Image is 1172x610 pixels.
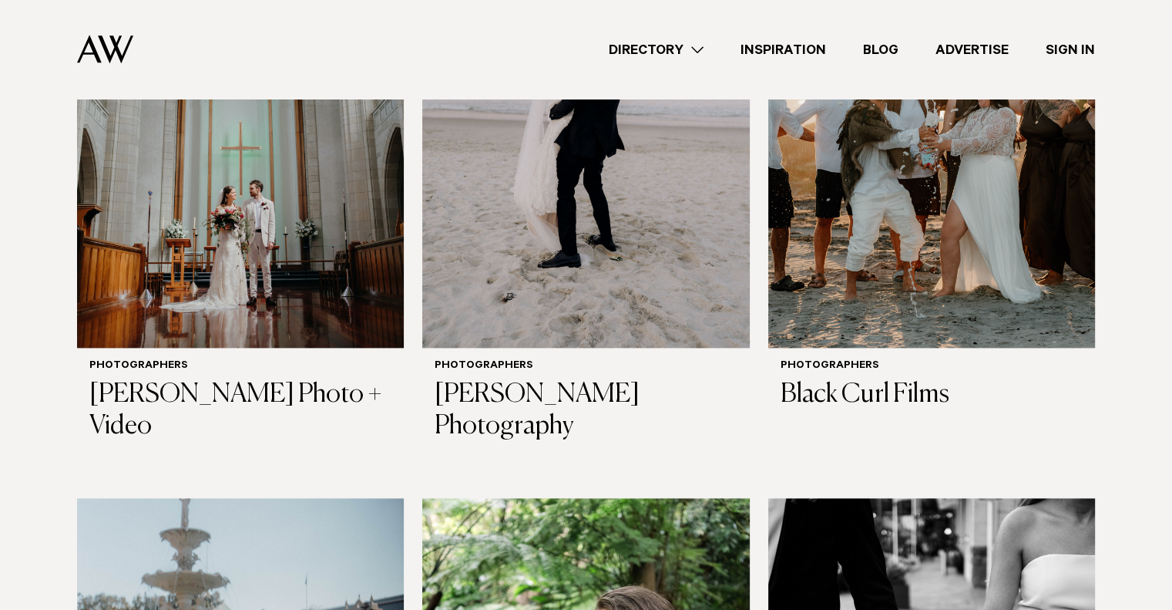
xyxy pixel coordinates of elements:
[89,379,391,443] h3: [PERSON_NAME] Photo + Video
[77,35,133,63] img: Auckland Weddings Logo
[845,39,917,60] a: Blog
[1027,39,1113,60] a: Sign In
[781,360,1083,373] h6: Photographers
[435,379,737,443] h3: [PERSON_NAME] Photography
[781,379,1083,411] h3: Black Curl Films
[722,39,845,60] a: Inspiration
[590,39,722,60] a: Directory
[89,360,391,373] h6: Photographers
[435,360,737,373] h6: Photographers
[917,39,1027,60] a: Advertise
